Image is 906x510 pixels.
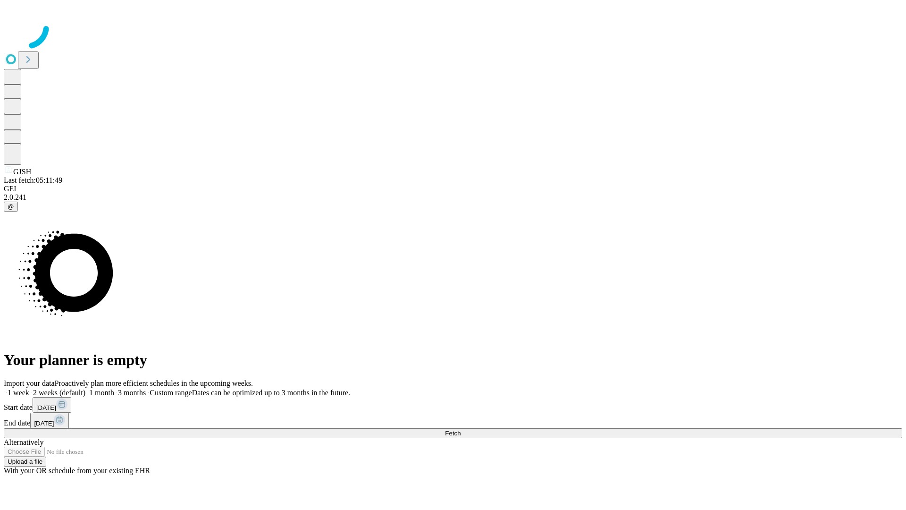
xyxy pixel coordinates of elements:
[4,193,902,202] div: 2.0.241
[34,420,54,427] span: [DATE]
[33,389,85,397] span: 2 weeks (default)
[4,379,55,387] span: Import your data
[4,202,18,212] button: @
[150,389,192,397] span: Custom range
[8,389,29,397] span: 1 week
[13,168,31,176] span: GJSH
[4,428,902,438] button: Fetch
[4,176,62,184] span: Last fetch: 05:11:49
[4,397,902,413] div: Start date
[4,351,902,369] h1: Your planner is empty
[4,413,902,428] div: End date
[4,467,150,475] span: With your OR schedule from your existing EHR
[192,389,350,397] span: Dates can be optimized up to 3 months in the future.
[33,397,71,413] button: [DATE]
[4,438,43,446] span: Alternatively
[4,457,46,467] button: Upload a file
[30,413,69,428] button: [DATE]
[4,185,902,193] div: GEI
[118,389,146,397] span: 3 months
[89,389,114,397] span: 1 month
[8,203,14,210] span: @
[445,430,461,437] span: Fetch
[36,404,56,411] span: [DATE]
[55,379,253,387] span: Proactively plan more efficient schedules in the upcoming weeks.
